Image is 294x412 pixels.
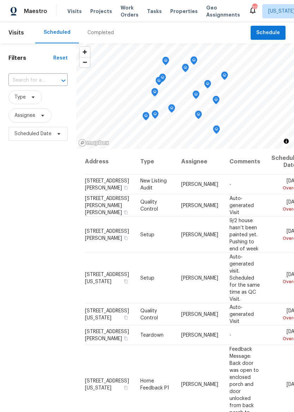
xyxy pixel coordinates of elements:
span: Tasks [147,9,162,14]
span: New Listing Audit [140,179,167,191]
span: Home Feedback P1 [140,378,169,390]
span: Scheduled Date [14,130,51,137]
span: [STREET_ADDRESS][PERSON_NAME][PERSON_NAME] [85,196,129,215]
button: Copy Address [123,209,129,215]
span: Teardown [140,333,164,338]
div: Map marker [168,104,175,115]
div: Map marker [162,57,169,68]
div: Map marker [221,71,228,82]
span: - [229,182,231,187]
button: Toggle attribution [282,137,290,145]
button: Zoom in [80,47,90,57]
th: Address [85,149,135,175]
th: Comments [224,149,266,175]
span: Auto-generated Visit [229,196,254,215]
div: Map marker [190,56,197,67]
span: Quality Control [140,199,158,211]
span: [PERSON_NAME] [181,333,218,338]
span: [STREET_ADDRESS][PERSON_NAME] [85,329,129,341]
span: Auto-generated Visit [229,305,254,324]
span: [STREET_ADDRESS][US_STATE] [85,272,129,284]
button: Copy Address [123,278,129,284]
th: Assignee [176,149,224,175]
div: Scheduled [44,29,71,36]
h1: Filters [8,55,53,62]
div: Map marker [195,111,202,121]
div: Map marker [142,112,149,123]
span: Properties [170,8,198,15]
span: [STREET_ADDRESS][US_STATE] [85,378,129,390]
span: [STREET_ADDRESS][PERSON_NAME] [85,179,129,191]
span: - [229,333,231,338]
div: Map marker [155,77,163,88]
div: Map marker [152,110,159,121]
span: Schedule [256,29,280,37]
button: Copy Address [123,335,129,342]
span: Geo Assignments [206,4,240,18]
span: [PERSON_NAME] [181,203,218,208]
span: 9/2 house hasn’t been painted yet. Pushing to end of week [229,218,258,251]
span: Type [14,94,26,101]
span: Toggle attribution [284,137,288,145]
div: Map marker [182,64,189,75]
th: Type [135,149,176,175]
a: Mapbox homepage [78,139,109,147]
button: Copy Address [123,314,129,320]
div: Completed [87,29,114,36]
span: [PERSON_NAME] [181,312,218,317]
span: Quality Control [140,308,158,320]
span: [PERSON_NAME] [181,232,218,237]
div: 20 [252,4,257,11]
input: Search for an address... [8,75,48,86]
span: Setup [140,275,154,280]
span: [STREET_ADDRESS][PERSON_NAME] [85,229,129,241]
button: Copy Address [123,384,129,391]
button: Copy Address [123,185,129,191]
span: [STREET_ADDRESS][US_STATE] [85,308,129,320]
span: Assignee [14,112,35,119]
span: Visits [67,8,82,15]
div: Map marker [204,80,211,91]
span: [PERSON_NAME] [181,275,218,280]
div: Map marker [159,74,166,85]
span: Visits [8,25,24,40]
div: Map marker [213,96,220,107]
span: Projects [90,8,112,15]
button: Schedule [251,26,286,40]
div: Map marker [213,125,220,136]
button: Open [59,76,68,86]
button: Copy Address [123,235,129,241]
div: Map marker [192,90,200,101]
span: Setup [140,232,154,237]
span: Work Orders [121,4,139,18]
button: Zoom out [80,57,90,67]
span: [PERSON_NAME] [181,182,218,187]
span: Maestro [24,8,47,15]
span: Auto-generated visit. Scheduled for the same time as QC Visit. [229,254,260,301]
div: Reset [53,55,68,62]
span: [PERSON_NAME] [181,382,218,387]
div: Map marker [151,88,158,99]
